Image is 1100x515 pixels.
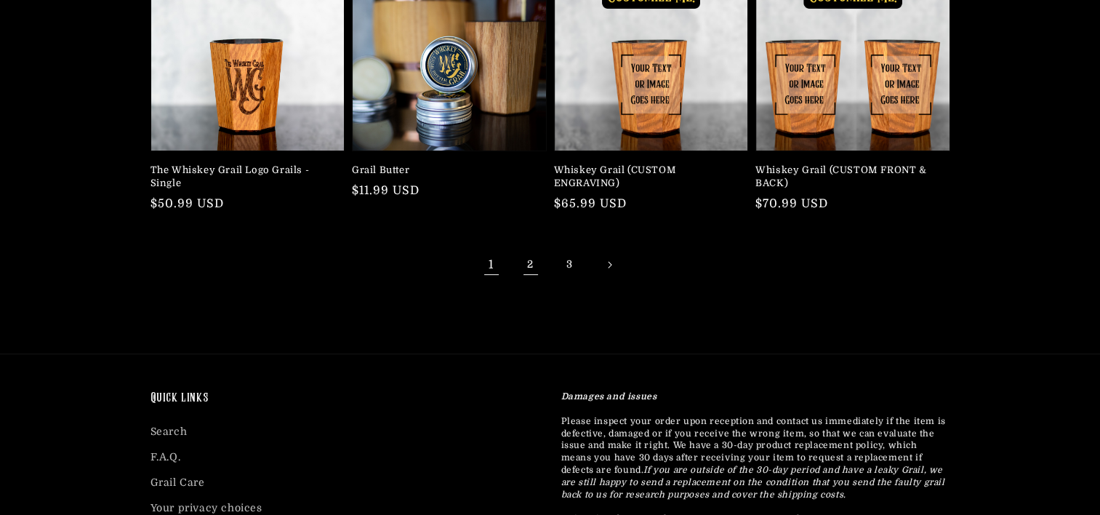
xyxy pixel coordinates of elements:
[755,164,942,190] a: Whiskey Grail (CUSTOM FRONT & BACK)
[475,249,507,281] span: Page 1
[554,164,740,190] a: Whiskey Grail (CUSTOM ENGRAVING)
[150,470,205,495] a: Grail Care
[150,164,337,190] a: The Whiskey Grail Logo Grails - Single
[150,391,539,407] h2: Quick links
[150,249,950,281] nav: Pagination
[561,391,657,402] strong: Damages and issues
[515,249,547,281] a: Page 2
[561,465,945,500] em: If you are outside of the 30-day period and have a leaky Grail, we are still happy to send a repl...
[150,423,188,444] a: Search
[150,444,181,470] a: F.A.Q.
[352,164,538,177] a: Grail Butter
[593,249,625,281] a: Next page
[554,249,586,281] a: Page 3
